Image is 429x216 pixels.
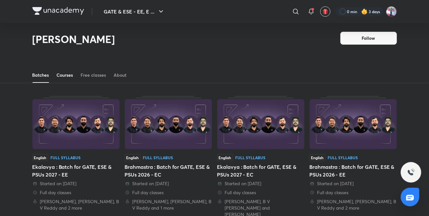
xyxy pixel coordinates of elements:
div: About [114,72,127,78]
button: avatar [320,6,330,17]
div: Started on 30 Jul 2025 [310,180,397,187]
div: Ekalavya : Batch for GATE, ESE & PSUs 2027 - EC [217,163,305,178]
div: Vishal Soni, Shishir Kumar Das, B V Reddy and 2 more [310,198,397,211]
img: Pradeep Kumar [386,6,397,17]
div: Started on 30 Jul 2025 [125,180,212,187]
div: Vishal Soni, Shishir Kumar Das, B V Reddy and 1 more [125,198,212,211]
div: Full Syllabus [143,156,173,160]
a: Courses [57,67,73,83]
img: Thumbnail [125,99,212,149]
div: Vishal Soni, Shishir Kumar Das, B V Reddy and 2 more [32,198,120,211]
div: Free classes [81,72,106,78]
div: Full Syllabus [236,156,266,160]
div: Full Syllabus [51,156,81,160]
a: Free classes [81,67,106,83]
button: GATE & ESE - EE, E ... [100,5,169,18]
div: Full Syllabus [328,156,358,160]
span: English [217,154,233,161]
div: Full day classes [32,189,120,196]
h2: [PERSON_NAME] [32,33,115,46]
div: Full day classes [310,189,397,196]
img: ttu [407,168,415,176]
img: Company Logo [32,7,84,15]
div: Ekalavya : Batch for GATE, ESE & PSUs 2027 - EE [32,163,120,178]
img: avatar [322,9,328,14]
img: Thumbnail [32,99,120,149]
a: About [114,67,127,83]
span: English [310,154,325,161]
img: Thumbnail [310,99,397,149]
div: Full day classes [125,189,212,196]
img: streak [361,8,368,15]
a: Company Logo [32,7,84,16]
div: Courses [57,72,73,78]
div: Started on 30 Jul 2025 [32,180,120,187]
span: Follow [362,35,375,41]
img: Thumbnail [217,99,305,149]
span: English [125,154,141,161]
div: Batches [32,72,49,78]
div: Brahmastra : Batch for GATE, ESE & PSUs 2026 - EE [310,163,397,178]
button: Follow [340,32,397,45]
div: Brahmastra : Batch for GATE, ESE & PSUs 2026 - EC [125,163,212,178]
div: Started on 30 Jul 2025 [217,180,305,187]
a: Batches [32,67,49,83]
span: English [32,154,48,161]
div: Full day classes [217,189,305,196]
